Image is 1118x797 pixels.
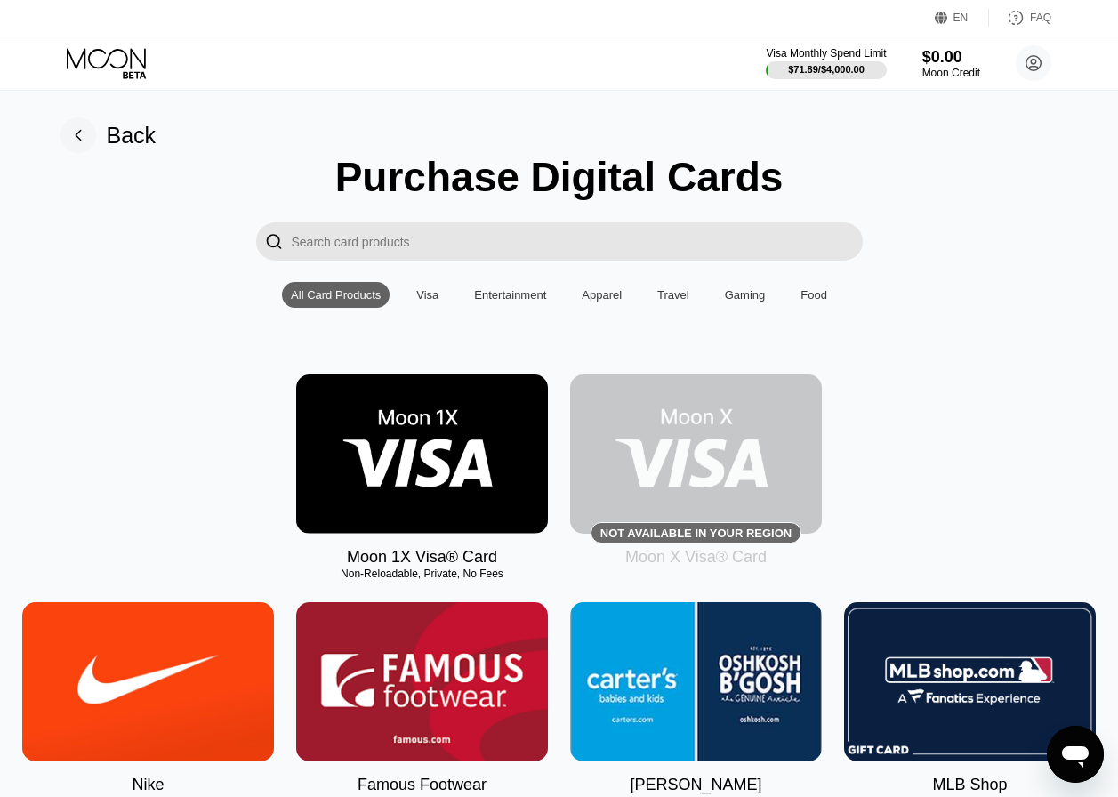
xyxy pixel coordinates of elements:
div: Apparel [573,282,631,308]
div: Food [792,282,836,308]
div: Moon 1X Visa® Card [347,548,497,567]
div: Visa [416,288,438,302]
div:  [265,231,283,252]
div: Visa Monthly Spend Limit [766,47,886,60]
div: Moon X Visa® Card [625,548,767,567]
div: Non-Reloadable, Private, No Fees [296,568,548,580]
div: Apparel [582,288,622,302]
div: EN [935,9,989,27]
div: $0.00Moon Credit [922,48,980,79]
div: Gaming [716,282,775,308]
div: All Card Products [282,282,390,308]
div: FAQ [989,9,1051,27]
div: Back [107,123,157,149]
div: Famous Footwear [358,776,487,794]
div: Visa [407,282,447,308]
iframe: Button to launch messaging window [1047,726,1104,783]
div: $0.00 [922,48,980,67]
div: Moon Credit [922,67,980,79]
div: Not available in your region [570,374,822,534]
div: All Card Products [291,288,381,302]
div: Travel [648,282,698,308]
div: Travel [657,288,689,302]
input: Search card products [292,222,863,261]
div: Nike [132,776,164,794]
div: EN [953,12,969,24]
div: Entertainment [474,288,546,302]
div: Not available in your region [600,527,792,540]
div: Food [800,288,827,302]
div: Back [60,117,157,153]
div: Gaming [725,288,766,302]
div: Entertainment [465,282,555,308]
div: Purchase Digital Cards [335,153,784,201]
div: [PERSON_NAME] [630,776,761,794]
div: MLB Shop [932,776,1007,794]
div:  [256,222,292,261]
div: FAQ [1030,12,1051,24]
div: $71.89 / $4,000.00 [788,64,865,75]
div: Visa Monthly Spend Limit$71.89/$4,000.00 [766,47,886,79]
